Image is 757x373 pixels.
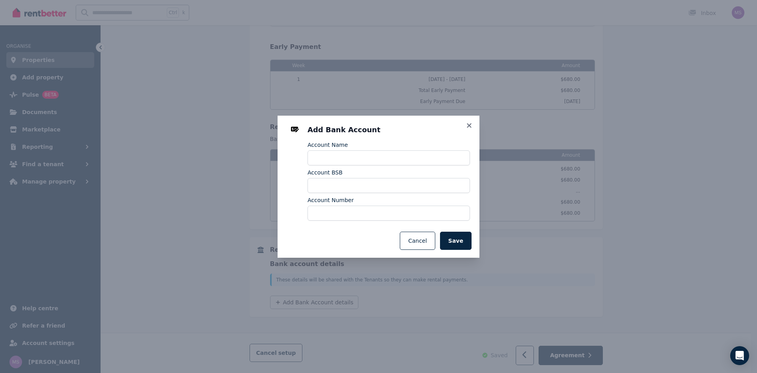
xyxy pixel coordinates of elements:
[308,196,354,204] label: Account Number
[730,346,749,365] div: Open Intercom Messenger
[308,141,348,149] label: Account Name
[400,232,435,250] button: Cancel
[440,232,472,250] button: Save
[308,169,343,176] label: Account BSB
[308,125,470,135] h3: Add Bank Account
